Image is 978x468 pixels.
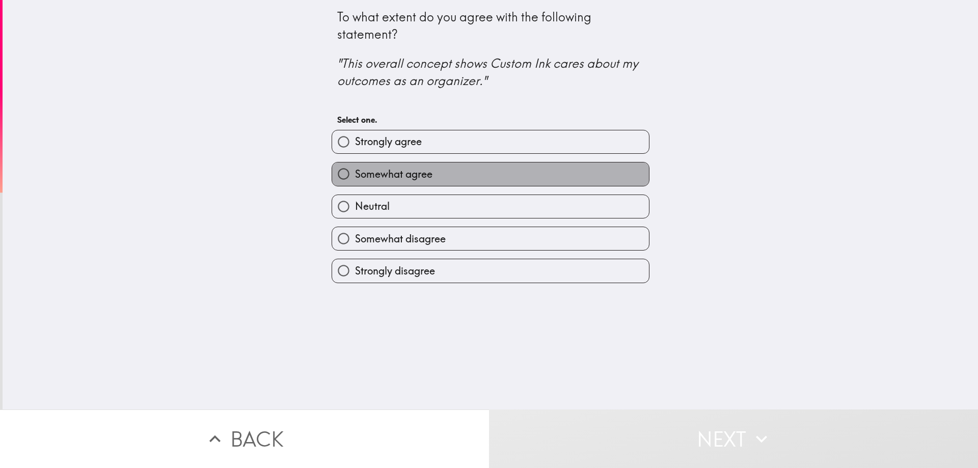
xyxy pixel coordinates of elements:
[332,162,649,185] button: Somewhat agree
[355,232,446,246] span: Somewhat disagree
[355,167,432,181] span: Somewhat agree
[337,114,644,125] h6: Select one.
[332,195,649,218] button: Neutral
[489,409,978,468] button: Next
[355,199,390,213] span: Neutral
[355,264,435,278] span: Strongly disagree
[332,130,649,153] button: Strongly agree
[337,56,641,88] i: "This overall concept shows Custom Ink cares about my outcomes as an organizer."
[332,259,649,282] button: Strongly disagree
[332,227,649,250] button: Somewhat disagree
[337,9,644,89] div: To what extent do you agree with the following statement?
[355,134,422,149] span: Strongly agree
